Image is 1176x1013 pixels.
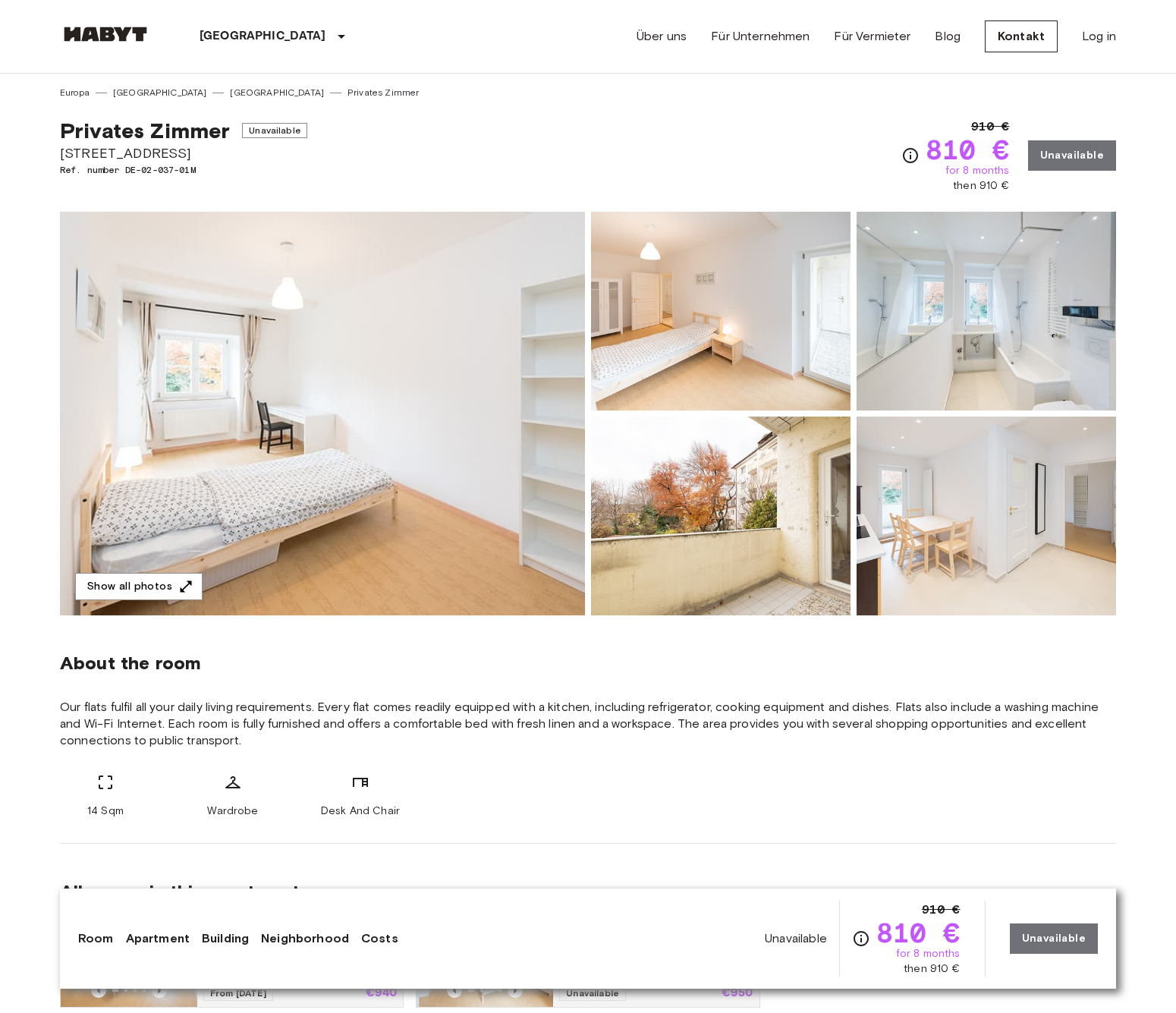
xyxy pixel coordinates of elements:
[60,699,1116,749] span: Our flats fulfil all your daily living requirements. Every flat comes readily equipped with a kit...
[126,930,190,948] a: Apartment
[60,118,230,143] span: Privates Zimmer
[711,27,810,46] a: Für Unternehmen
[953,178,1010,193] span: then 910 €
[935,27,961,46] a: Blog
[926,136,1010,163] span: 810 €
[60,27,151,42] img: Habyt
[60,880,1116,903] span: All rooms in this apartment
[78,930,114,948] a: Room
[60,143,307,163] span: [STREET_ADDRESS]
[637,27,687,46] a: Über uns
[765,930,827,947] span: Unavailable
[60,652,1116,675] span: About the room
[261,930,349,948] a: Neighborhood
[971,118,1010,136] span: 910 €
[152,983,167,998] button: Previous image
[321,804,400,819] span: Desk And Chair
[60,212,585,615] img: Marketing picture of unit DE-02-037-01M
[113,86,207,99] a: [GEOGRAPHIC_DATA]
[200,27,326,46] p: [GEOGRAPHIC_DATA]
[242,123,307,138] span: Unavailable
[901,146,920,165] svg: Check cost overview for full price breakdown. Please note that discounts apply to new joiners onl...
[722,987,753,999] p: €950
[447,983,462,998] button: Previous image
[857,212,1116,411] img: Picture of unit DE-02-037-01M
[1082,27,1116,46] a: Log in
[75,573,203,601] button: Show all photos
[857,417,1116,615] img: Picture of unit DE-02-037-01M
[366,987,398,999] p: €940
[347,86,419,99] a: Privates Zimmer
[60,163,307,177] span: Ref. number DE-02-037-01M
[361,930,398,948] a: Costs
[203,986,273,1001] span: From [DATE]
[876,919,961,946] span: 810 €
[591,417,851,615] img: Picture of unit DE-02-037-01M
[91,983,106,998] button: Previous image
[230,86,324,99] a: [GEOGRAPHIC_DATA]
[985,20,1058,52] a: Kontakt
[60,86,90,99] a: Europa
[896,946,961,961] span: for 8 months
[87,804,124,819] span: 14 Sqm
[559,986,626,1001] span: Unavailable
[852,930,870,948] svg: Check cost overview for full price breakdown. Please note that discounts apply to new joiners onl...
[834,27,910,46] a: Für Vermieter
[508,983,523,998] button: Previous image
[207,804,258,819] span: Wardrobe
[202,930,249,948] a: Building
[922,901,961,919] span: 910 €
[591,212,851,411] img: Picture of unit DE-02-037-01M
[904,961,961,977] span: then 910 €
[945,163,1010,178] span: for 8 months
